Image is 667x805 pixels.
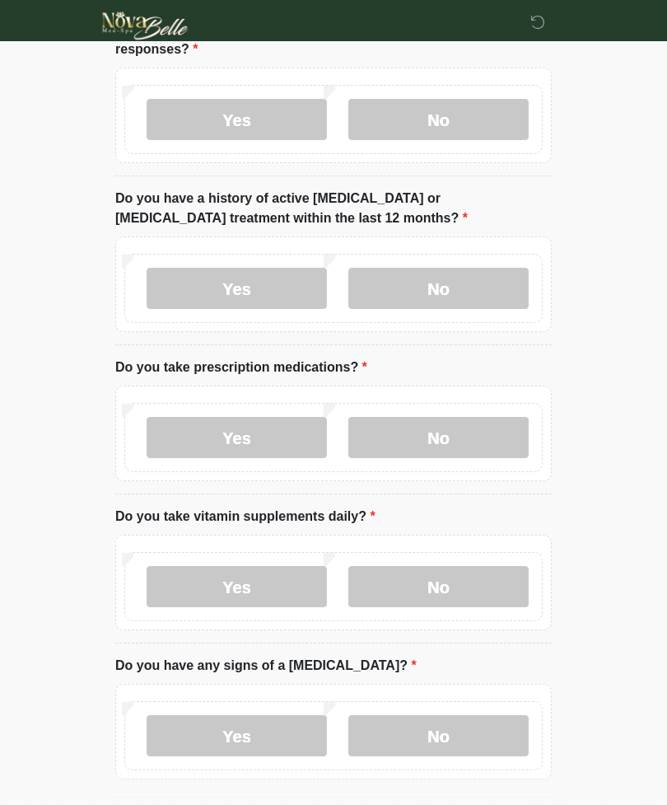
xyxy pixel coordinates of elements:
[348,716,529,757] label: No
[348,567,529,608] label: No
[147,418,327,459] label: Yes
[348,418,529,459] label: No
[115,190,552,229] label: Do you have a history of active [MEDICAL_DATA] or [MEDICAL_DATA] treatment within the last 12 mon...
[147,716,327,757] label: Yes
[115,358,367,378] label: Do you take prescription medications?
[99,12,192,40] img: Novabelle medspa Logo
[147,269,327,310] label: Yes
[115,657,417,676] label: Do you have any signs of a [MEDICAL_DATA]?
[348,100,529,141] label: No
[147,567,327,608] label: Yes
[115,508,375,527] label: Do you take vitamin supplements daily?
[348,269,529,310] label: No
[147,100,327,141] label: Yes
